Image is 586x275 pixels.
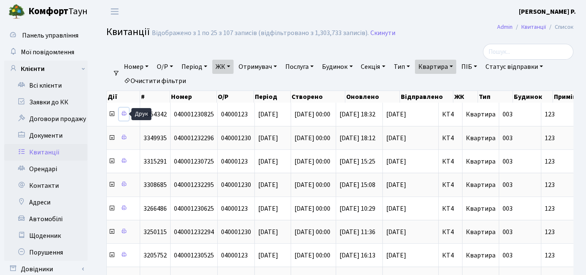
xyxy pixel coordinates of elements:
a: Очистити фільтри [121,74,189,88]
span: 040001232294 [174,227,214,237]
th: Дії [107,91,140,103]
span: [DATE] 11:36 [340,227,375,237]
a: ЖК [212,60,234,74]
span: 040001230825 [174,110,214,119]
button: Переключити навігацію [104,5,125,18]
span: Квартира [466,110,495,119]
a: Договори продажу [4,111,88,127]
span: 003 [503,251,513,260]
span: [DATE] [386,205,435,212]
span: 3205752 [143,251,167,260]
span: КТ4 [442,111,459,118]
th: # [140,91,170,103]
th: О/Р [217,91,254,103]
span: [DATE] [258,180,278,189]
span: [DATE] 18:12 [340,134,375,143]
b: [PERSON_NAME] Р. [519,7,576,16]
span: КТ4 [442,135,459,141]
a: Отримувач [235,60,280,74]
span: КТ4 [442,205,459,212]
span: 003 [503,227,513,237]
span: Квартира [466,134,495,143]
li: Список [546,23,573,32]
a: Квитанції [521,23,546,31]
span: [DATE] [386,158,435,165]
b: Комфорт [28,5,68,18]
span: Квартира [466,251,495,260]
span: 040001230725 [174,157,214,166]
nav: breadcrumb [485,18,586,36]
a: Порушення [4,244,88,261]
span: [DATE] 00:00 [294,204,330,213]
a: Панель управління [4,27,88,44]
span: 04000123 [221,204,248,213]
a: Документи [4,127,88,144]
a: Орендарі [4,161,88,177]
th: Період [254,91,291,103]
span: [DATE] [258,251,278,260]
span: [DATE] 18:32 [340,110,375,119]
span: 003 [503,180,513,189]
a: Заявки до КК [4,94,88,111]
a: Всі клієнти [4,77,88,94]
span: [DATE] [386,229,435,235]
span: Мої повідомлення [21,48,74,57]
span: Квитанції [106,25,150,39]
th: Тип [478,91,513,103]
span: [DATE] 00:00 [294,157,330,166]
span: 040001230 [221,180,251,189]
a: Мої повідомлення [4,44,88,61]
span: [DATE] 00:00 [294,134,330,143]
input: Пошук... [483,44,573,60]
span: [DATE] [258,227,278,237]
a: Номер [121,60,152,74]
a: Послуга [282,60,317,74]
a: Щоденник [4,227,88,244]
span: КТ4 [442,229,459,235]
a: Клієнти [4,61,88,77]
span: [DATE] [258,204,278,213]
span: [DATE] [386,252,435,259]
a: Автомобілі [4,211,88,227]
span: 040001230625 [174,204,214,213]
span: [DATE] 00:00 [294,180,330,189]
span: Квартира [466,227,495,237]
a: Адреси [4,194,88,211]
span: 04000123 [221,157,248,166]
th: Будинок [513,91,553,103]
span: 3308685 [143,180,167,189]
a: Будинок [319,60,356,74]
span: 003 [503,110,513,119]
th: Відправлено [400,91,453,103]
a: Контакти [4,177,88,194]
span: 003 [503,204,513,213]
span: Квартира [466,204,495,213]
span: [DATE] 16:13 [340,251,375,260]
span: КТ4 [442,158,459,165]
span: 040001230 [221,227,251,237]
span: [DATE] 00:00 [294,251,330,260]
span: [DATE] [386,182,435,188]
span: [DATE] 15:25 [340,157,375,166]
span: [DATE] 10:29 [340,204,375,213]
a: [PERSON_NAME] Р. [519,7,576,17]
span: [DATE] 00:00 [294,110,330,119]
a: Секція [358,60,389,74]
span: [DATE] 15:08 [340,180,375,189]
div: Відображено з 1 по 25 з 107 записів (відфільтровано з 1,303,733 записів). [152,29,369,37]
span: [DATE] [258,134,278,143]
span: [DATE] 00:00 [294,227,330,237]
span: 04000123 [221,251,248,260]
span: 04000123 [221,110,248,119]
span: КТ4 [442,182,459,188]
span: 003 [503,134,513,143]
span: 040001232295 [174,180,214,189]
span: 3354342 [143,110,167,119]
th: Створено [291,91,345,103]
span: 040001232296 [174,134,214,143]
a: Квартира [415,60,456,74]
span: [DATE] [386,135,435,141]
a: Скинути [370,29,395,37]
span: 3349935 [143,134,167,143]
span: [DATE] [258,157,278,166]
